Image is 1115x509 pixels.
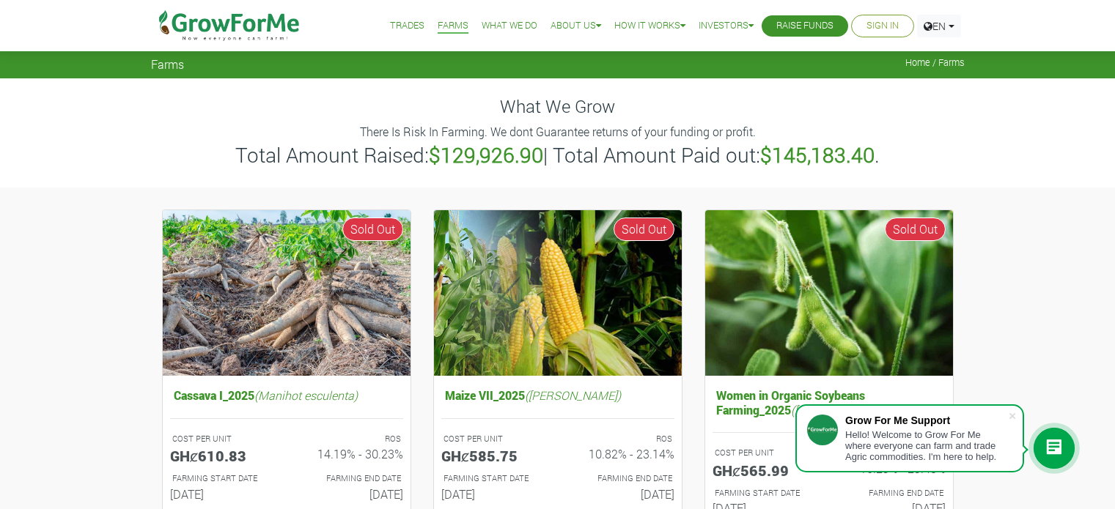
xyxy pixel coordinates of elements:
[163,210,411,376] img: growforme image
[441,384,674,406] h5: Maize VII_2025
[444,433,545,445] p: COST PER UNIT
[571,433,672,445] p: ROS
[551,18,601,34] a: About Us
[569,487,674,501] h6: [DATE]
[482,18,537,34] a: What We Do
[525,387,621,403] i: ([PERSON_NAME])
[300,433,401,445] p: ROS
[254,387,358,403] i: (Manihot esculenta)
[172,433,273,445] p: COST PER UNIT
[153,123,963,141] p: There Is Risk In Farming. We dont Guarantee returns of your funding or profit.
[170,447,276,464] h5: GHȼ610.83
[300,472,401,485] p: FARMING END DATE
[842,487,943,499] p: FARMING END DATE
[390,18,424,34] a: Trades
[569,447,674,461] h6: 10.82% - 23.14%
[429,141,543,168] b: $129,926.90
[441,447,547,464] h5: GHȼ585.75
[845,429,1008,462] div: Hello! Welcome to Grow For Me where everyone can farm and trade Agric commodities. I'm here to help.
[866,18,899,34] a: Sign In
[705,210,953,376] img: growforme image
[434,210,682,376] img: growforme image
[153,143,963,168] h3: Total Amount Raised: | Total Amount Paid out: .
[170,384,403,406] h5: Cassava I_2025
[791,402,911,417] i: ([MEDICAL_DATA] max)
[170,487,276,501] h6: [DATE]
[713,384,946,420] h5: Women in Organic Soybeans Farming_2025
[776,18,834,34] a: Raise Funds
[699,18,754,34] a: Investors
[342,218,403,241] span: Sold Out
[151,96,965,117] h4: What We Grow
[845,415,1008,426] div: Grow For Me Support
[298,487,403,501] h6: [DATE]
[917,15,961,37] a: EN
[614,218,674,241] span: Sold Out
[715,487,816,499] p: FARMING START DATE
[840,461,946,475] h6: 10.23% - 23.48%
[441,487,547,501] h6: [DATE]
[151,57,184,71] span: Farms
[172,472,273,485] p: FARMING START DATE
[715,447,816,459] p: COST PER UNIT
[571,472,672,485] p: FARMING END DATE
[713,461,818,479] h5: GHȼ565.99
[438,18,468,34] a: Farms
[444,472,545,485] p: FARMING START DATE
[885,218,946,241] span: Sold Out
[298,447,403,461] h6: 14.19% - 30.23%
[614,18,685,34] a: How it Works
[905,57,965,68] span: Home / Farms
[760,141,875,168] b: $145,183.40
